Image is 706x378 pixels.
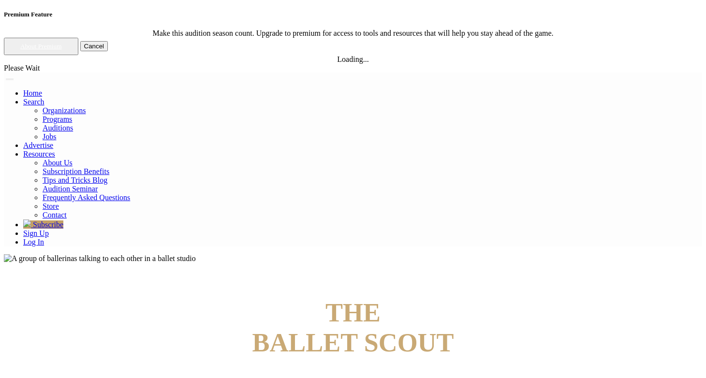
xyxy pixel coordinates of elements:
[43,106,86,115] a: Organizations
[43,202,59,210] a: Store
[4,11,702,18] h5: Premium Feature
[23,150,55,158] a: Resources
[6,78,14,80] button: Toggle navigation
[43,211,67,219] a: Contact
[23,220,63,229] a: Subscribe
[23,141,53,149] a: Advertise
[23,98,44,106] a: Search
[4,64,702,73] div: Please Wait
[23,159,702,219] ul: Resources
[43,115,72,123] a: Programs
[33,220,63,229] span: Subscribe
[43,124,73,132] a: Auditions
[337,55,368,63] span: Loading...
[43,132,56,141] a: Jobs
[23,106,702,141] ul: Resources
[4,254,196,263] img: A group of ballerinas talking to each other in a ballet studio
[43,159,73,167] a: About Us
[20,43,62,50] a: About Premium
[43,185,98,193] a: Audition Seminar
[325,298,381,327] span: THE
[23,229,49,237] a: Sign Up
[4,29,702,38] div: Make this audition season count. Upgrade to premium for access to tools and resources that will h...
[43,167,109,175] a: Subscription Benefits
[23,219,31,227] img: gem.svg
[43,193,130,202] a: Frequently Asked Questions
[23,89,42,97] a: Home
[23,238,44,246] a: Log In
[4,298,702,358] h4: BALLET SCOUT
[43,176,107,184] a: Tips and Tricks Blog
[80,41,108,51] button: Cancel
